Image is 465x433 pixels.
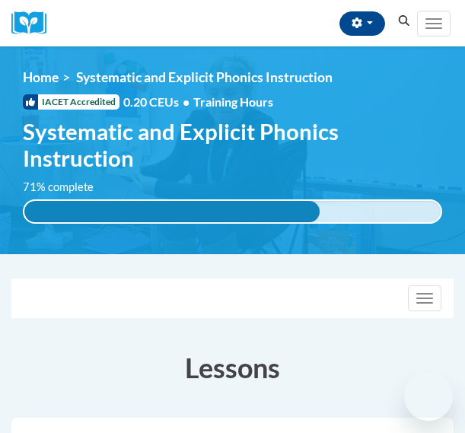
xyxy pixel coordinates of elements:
[11,11,57,35] img: Logo brand
[76,69,333,85] span: Systematic and Explicit Phonics Instruction
[404,372,453,421] iframe: Button to launch messaging window
[339,11,385,36] button: Account Settings
[23,69,59,85] a: Home
[11,11,57,35] a: Cox Campus
[183,94,190,109] span: •
[23,118,442,171] span: Systematic and Explicit Phonics Instruction
[123,94,193,110] span: 0.20 CEUs
[24,201,320,222] div: 71% complete
[11,349,454,387] h3: Lessons
[393,12,416,30] button: Search
[23,179,110,196] label: 71% complete
[193,94,273,109] span: Training Hours
[23,94,119,110] span: IACET Accredited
